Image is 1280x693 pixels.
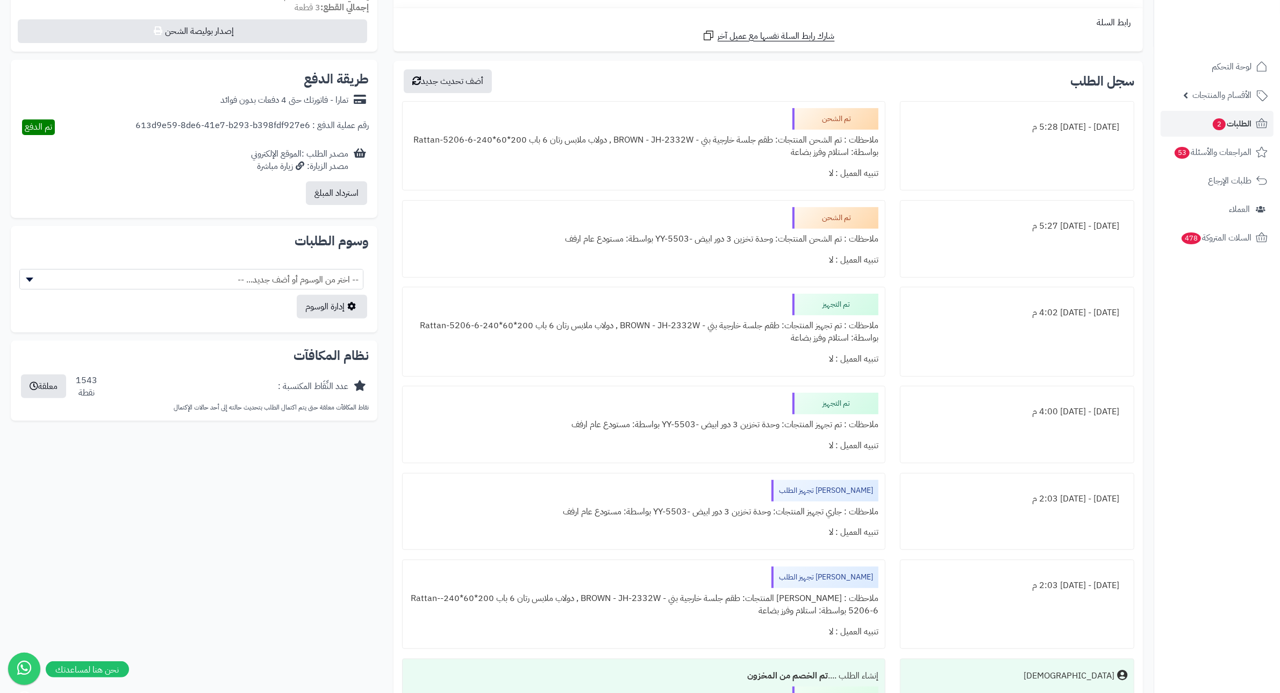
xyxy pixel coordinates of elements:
[1212,59,1252,74] span: لوحة التحكم
[907,489,1127,510] div: [DATE] - [DATE] 2:03 م
[1161,168,1274,194] a: طلبات الإرجاع
[25,121,52,133] span: تم الدفع
[19,269,363,289] span: -- اختر من الوسوم أو أضف جديد... --
[409,621,878,642] div: تنبيه العميل : لا
[792,393,878,414] div: تم التجهيز
[1182,232,1201,244] span: 478
[278,380,348,393] div: عدد النِّقَاط المكتسبة :
[1161,54,1274,80] a: لوحة التحكم
[409,501,878,522] div: ملاحظات : جاري تجهيز المنتجات: وحدة تخزين 3 دور ابيض -YY-5503 بواسطة: مستودع عام ارفف
[1212,116,1252,131] span: الطلبات
[1192,88,1252,103] span: الأقسام والمنتجات
[409,315,878,349] div: ملاحظات : تم تجهيز المنتجات: طقم جلسة خارجية بني - BROWN - JH-2332W , دولاب ملابس رتان 6 باب 200*...
[76,374,97,399] div: 1543
[409,250,878,271] div: تنبيه العميل : لا
[306,181,367,205] button: استرداد المبلغ
[409,130,878,163] div: ملاحظات : تم الشحن المنتجات: طقم جلسة خارجية بني - BROWN - JH-2332W , دولاب ملابس رتان 6 باب 200*...
[1181,230,1252,245] span: السلات المتروكة
[1161,111,1274,137] a: الطلبات2
[792,294,878,315] div: تم التجهيز
[19,349,369,362] h2: نظام المكافآت
[907,117,1127,138] div: [DATE] - [DATE] 5:28 م
[409,666,878,687] div: إنشاء الطلب ....
[1213,118,1226,130] span: 2
[771,567,878,588] div: [PERSON_NAME] تجهيز الطلب
[1024,670,1114,682] div: [DEMOGRAPHIC_DATA]
[792,207,878,229] div: تم الشحن
[220,94,348,107] div: تمارا - فاتورتك حتى 4 دفعات بدون فوائد
[747,669,828,682] b: تم الخصم من المخزون
[295,1,369,14] small: 3 قطعة
[1070,75,1134,88] h3: سجل الطلب
[21,374,66,398] button: معلقة
[304,73,369,86] h2: طريقة الدفع
[251,160,348,173] div: مصدر الزيارة: زيارة مباشرة
[907,401,1127,422] div: [DATE] - [DATE] 4:00 م
[135,119,369,135] div: رقم عملية الدفع : 613d9e59-8de6-41e7-b293-b398fdf927e6
[1208,173,1252,188] span: طلبات الإرجاع
[409,163,878,184] div: تنبيه العميل : لا
[702,29,835,43] a: شارك رابط السلة نفسها مع عميل آخر
[1174,145,1252,160] span: المراجعات والأسئلة
[409,349,878,370] div: تنبيه العميل : لا
[76,387,97,399] div: نقطة
[409,229,878,250] div: ملاحظات : تم الشحن المنتجات: وحدة تخزين 3 دور ابيض -YY-5503 بواسطة: مستودع عام ارفف
[404,69,492,93] button: أضف تحديث جديد
[1161,225,1274,251] a: السلات المتروكة478
[771,480,878,501] div: [PERSON_NAME] تجهيز الطلب
[18,19,367,43] button: إصدار بوليصة الشحن
[718,30,835,43] span: شارك رابط السلة نفسها مع عميل آخر
[792,108,878,130] div: تم الشحن
[1161,196,1274,222] a: العملاء
[1161,139,1274,165] a: المراجعات والأسئلة53
[1207,30,1270,53] img: logo-2.png
[907,302,1127,323] div: [DATE] - [DATE] 4:02 م
[907,216,1127,237] div: [DATE] - [DATE] 5:27 م
[20,270,363,290] span: -- اختر من الوسوم أو أضف جديد... --
[19,235,369,247] h2: وسوم الطلبات
[409,414,878,435] div: ملاحظات : تم تجهيز المنتجات: وحدة تخزين 3 دور ابيض -YY-5503 بواسطة: مستودع عام ارفف
[907,575,1127,596] div: [DATE] - [DATE] 2:03 م
[19,403,369,412] p: نقاط المكافآت معلقة حتى يتم اكتمال الطلب بتحديث حالته إلى أحد حالات الإكتمال
[1175,147,1190,159] span: 53
[409,435,878,456] div: تنبيه العميل : لا
[320,1,369,14] strong: إجمالي القطع:
[409,522,878,543] div: تنبيه العميل : لا
[297,295,367,319] a: إدارة الوسوم
[409,588,878,621] div: ملاحظات : [PERSON_NAME] المنتجات: طقم جلسة خارجية بني - BROWN - JH-2332W , دولاب ملابس رتان 6 باب...
[398,17,1139,29] div: رابط السلة
[1229,202,1250,217] span: العملاء
[251,148,348,173] div: مصدر الطلب :الموقع الإلكتروني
